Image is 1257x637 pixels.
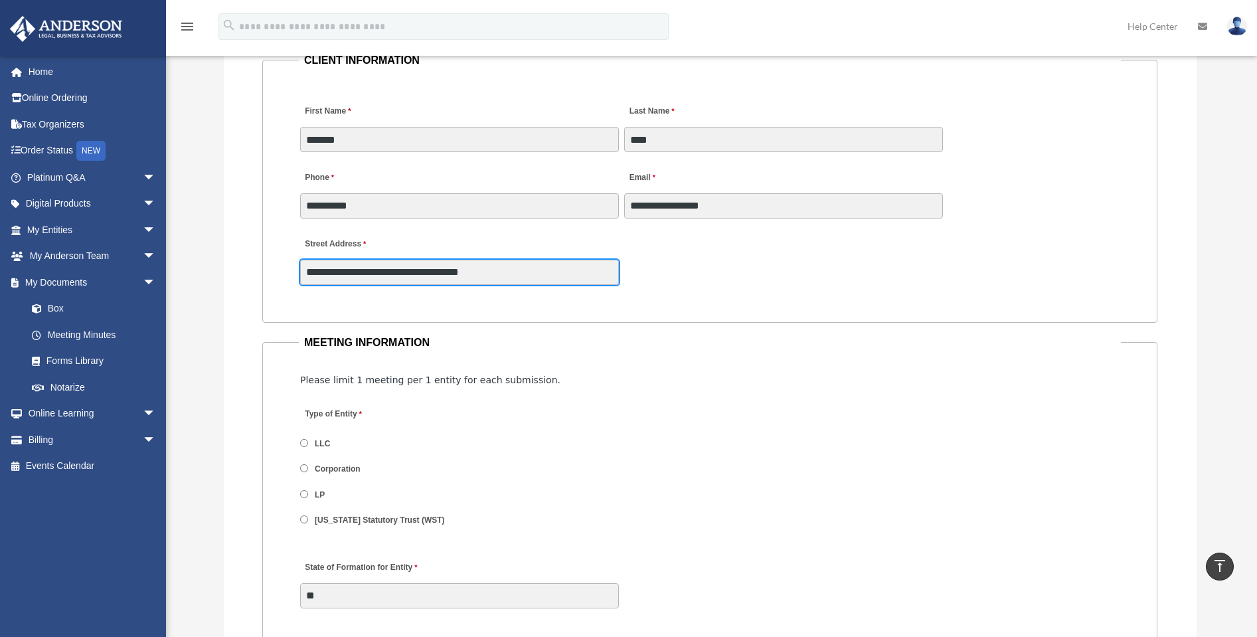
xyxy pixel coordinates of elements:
span: arrow_drop_down [143,401,169,428]
a: Meeting Minutes [19,321,169,348]
label: LLC [311,438,335,450]
i: vertical_align_top [1212,558,1228,574]
a: Online Learningarrow_drop_down [9,401,176,427]
legend: CLIENT INFORMATION [299,51,1121,70]
a: My Entitiesarrow_drop_down [9,217,176,243]
a: Billingarrow_drop_down [9,426,176,453]
span: arrow_drop_down [143,269,169,296]
a: Order StatusNEW [9,137,176,165]
span: arrow_drop_down [143,217,169,244]
span: arrow_drop_down [143,164,169,191]
a: Forms Library [19,348,176,375]
label: Corporation [311,464,365,476]
label: Street Address [300,235,426,253]
a: Home [9,58,176,85]
span: arrow_drop_down [143,426,169,454]
span: arrow_drop_down [143,243,169,270]
a: My Anderson Teamarrow_drop_down [9,243,176,270]
span: arrow_drop_down [143,191,169,218]
a: vertical_align_top [1206,553,1234,581]
a: Online Ordering [9,85,176,112]
legend: MEETING INFORMATION [299,333,1121,352]
label: Last Name [624,103,677,121]
a: menu [179,23,195,35]
i: menu [179,19,195,35]
a: Digital Productsarrow_drop_down [9,191,176,217]
label: [US_STATE] Statutory Trust (WST) [311,515,450,527]
label: Phone [300,169,337,187]
img: User Pic [1227,17,1247,36]
label: Type of Entity [300,405,426,423]
i: search [222,18,236,33]
div: NEW [76,141,106,161]
img: Anderson Advisors Platinum Portal [6,16,126,42]
a: My Documentsarrow_drop_down [9,269,176,296]
label: Email [624,169,658,187]
a: Events Calendar [9,453,176,480]
span: Please limit 1 meeting per 1 entity for each submission. [300,375,560,385]
label: LP [311,489,330,501]
a: Box [19,296,176,322]
a: Platinum Q&Aarrow_drop_down [9,164,176,191]
label: State of Formation for Entity [300,559,420,577]
a: Tax Organizers [9,111,176,137]
label: First Name [300,103,354,121]
a: Notarize [19,374,176,401]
